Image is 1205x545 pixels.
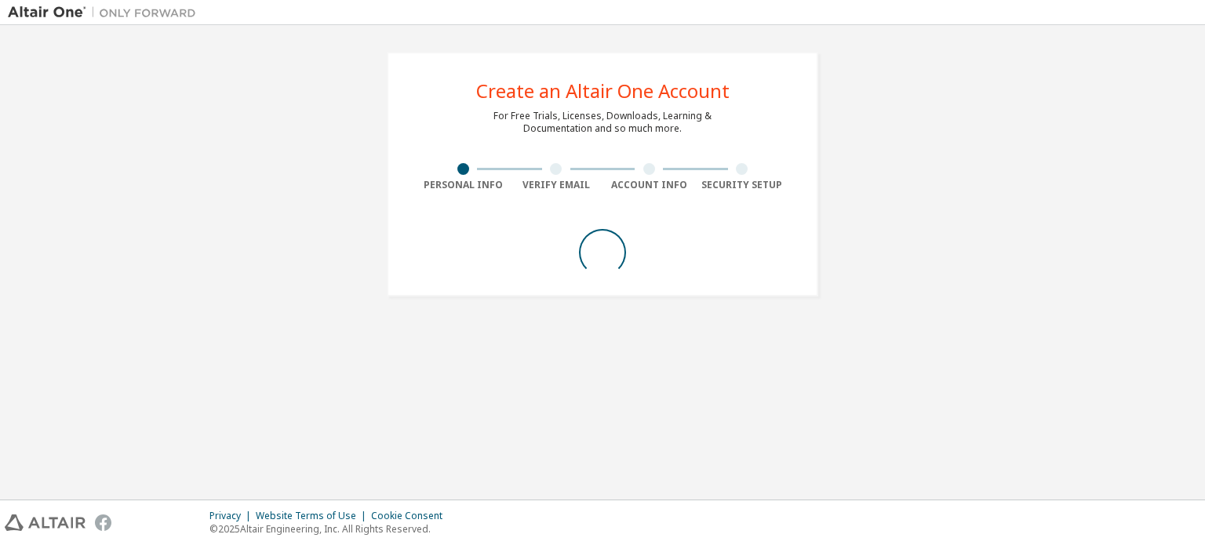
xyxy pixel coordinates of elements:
div: Verify Email [510,179,603,191]
img: facebook.svg [95,514,111,531]
div: Account Info [602,179,696,191]
div: Security Setup [696,179,789,191]
div: For Free Trials, Licenses, Downloads, Learning & Documentation and so much more. [493,110,712,135]
div: Privacy [209,510,256,522]
img: altair_logo.svg [5,514,86,531]
div: Website Terms of Use [256,510,371,522]
div: Personal Info [417,179,510,191]
div: Cookie Consent [371,510,452,522]
p: © 2025 Altair Engineering, Inc. All Rights Reserved. [209,522,452,536]
div: Create an Altair One Account [476,82,730,100]
img: Altair One [8,5,204,20]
